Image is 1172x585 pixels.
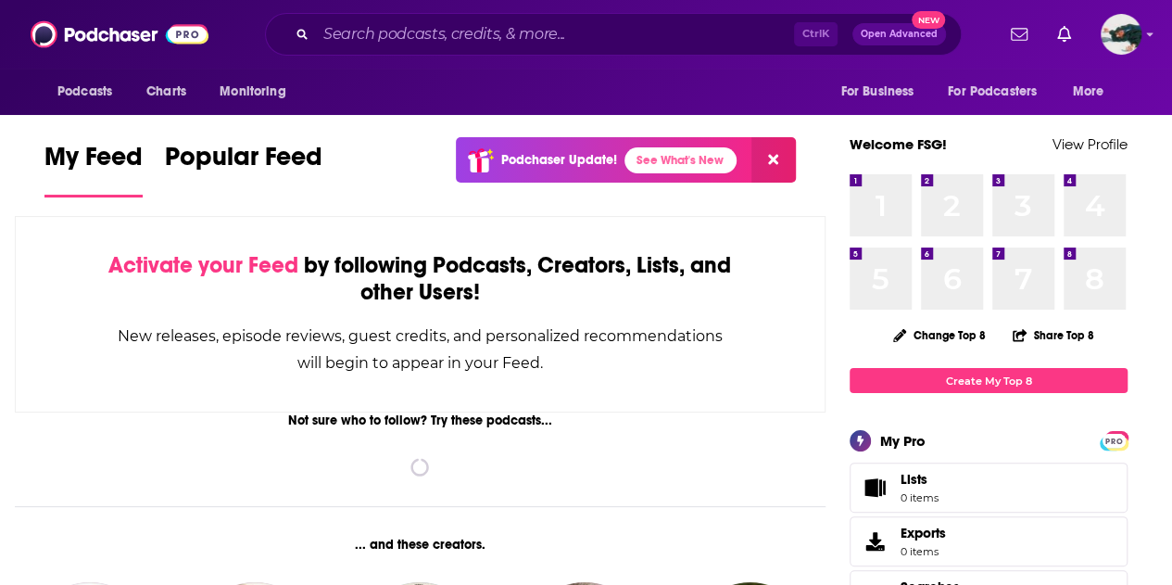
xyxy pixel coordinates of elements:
[850,368,1128,393] a: Create My Top 8
[852,23,946,45] button: Open AdvancedNew
[134,74,197,109] a: Charts
[108,323,732,376] div: New releases, episode reviews, guest credits, and personalized recommendations will begin to appe...
[501,152,617,168] p: Podchaser Update!
[207,74,309,109] button: open menu
[1012,317,1095,353] button: Share Top 8
[1052,135,1128,153] a: View Profile
[1073,79,1104,105] span: More
[901,471,927,488] span: Lists
[948,79,1037,105] span: For Podcasters
[827,74,937,109] button: open menu
[901,491,939,504] span: 0 items
[936,74,1064,109] button: open menu
[861,30,938,39] span: Open Advanced
[1050,19,1078,50] a: Show notifications dropdown
[15,537,825,553] div: ... and these creators.
[840,79,914,105] span: For Business
[912,11,945,29] span: New
[57,79,112,105] span: Podcasts
[624,147,737,173] a: See What's New
[850,463,1128,513] a: Lists
[15,413,825,428] div: Not sure who to follow? Try these podcasts...
[220,79,285,105] span: Monitoring
[1103,433,1125,447] a: PRO
[108,251,298,279] span: Activate your Feed
[316,19,794,49] input: Search podcasts, credits, & more...
[850,516,1128,566] a: Exports
[901,545,946,558] span: 0 items
[882,324,997,347] button: Change Top 8
[165,141,322,197] a: Popular Feed
[901,525,946,541] span: Exports
[44,141,143,197] a: My Feed
[794,22,838,46] span: Ctrl K
[1003,19,1035,50] a: Show notifications dropdown
[146,79,186,105] span: Charts
[108,252,732,306] div: by following Podcasts, Creators, Lists, and other Users!
[31,17,208,52] img: Podchaser - Follow, Share and Rate Podcasts
[880,432,926,450] div: My Pro
[850,135,947,153] a: Welcome FSG!
[1060,74,1128,109] button: open menu
[44,74,136,109] button: open menu
[44,141,143,184] span: My Feed
[856,528,893,554] span: Exports
[1103,434,1125,448] span: PRO
[856,475,893,501] span: Lists
[1101,14,1141,55] button: Show profile menu
[265,13,962,56] div: Search podcasts, credits, & more...
[1101,14,1141,55] img: User Profile
[165,141,322,184] span: Popular Feed
[1101,14,1141,55] span: Logged in as fsg.publicity
[901,471,939,488] span: Lists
